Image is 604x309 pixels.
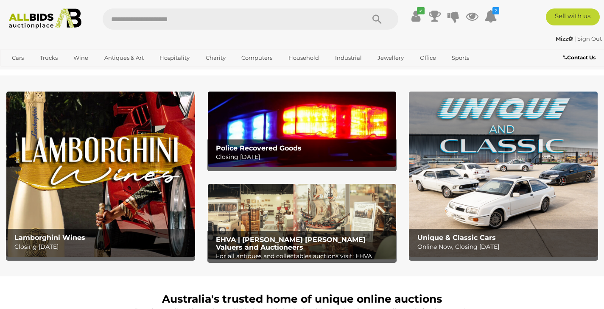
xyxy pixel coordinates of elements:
a: Contact Us [563,53,598,62]
a: Unique & Classic Cars Unique & Classic Cars Online Now, Closing [DATE] [409,92,598,257]
strong: Mizz [556,35,573,42]
a: Cars [6,51,29,65]
a: Industrial [330,51,367,65]
p: Closing [DATE] [216,152,392,162]
a: Computers [236,51,278,65]
a: Hospitality [154,51,195,65]
a: Sports [446,51,475,65]
i: ✔ [417,7,425,14]
a: ✔ [410,8,422,24]
a: Lamborghini Wines Lamborghini Wines Closing [DATE] [6,92,195,257]
span: | [574,35,576,42]
a: Police Recovered Goods Police Recovered Goods Closing [DATE] [208,92,397,167]
i: 2 [492,7,499,14]
a: Jewellery [372,51,409,65]
a: [GEOGRAPHIC_DATA] [6,65,78,79]
a: 2 [484,8,497,24]
img: EHVA | Evans Hastings Valuers and Auctioneers [208,184,397,259]
p: Online Now, Closing [DATE] [417,242,594,252]
button: Search [356,8,398,30]
a: Antiques & Art [99,51,149,65]
a: Sign Out [577,35,602,42]
h1: Australia's trusted home of unique online auctions [11,293,593,305]
b: Contact Us [563,54,596,61]
b: EHVA | [PERSON_NAME] [PERSON_NAME] Valuers and Auctioneers [216,236,366,251]
p: For all antiques and collectables auctions visit: EHVA [216,251,392,262]
a: Office [414,51,442,65]
b: Police Recovered Goods [216,144,302,152]
b: Lamborghini Wines [14,234,85,242]
img: Lamborghini Wines [6,92,195,257]
b: Unique & Classic Cars [417,234,496,242]
img: Unique & Classic Cars [409,92,598,257]
p: Closing [DATE] [14,242,191,252]
a: Charity [200,51,231,65]
a: Trucks [34,51,63,65]
a: EHVA | Evans Hastings Valuers and Auctioneers EHVA | [PERSON_NAME] [PERSON_NAME] Valuers and Auct... [208,184,397,259]
a: Household [283,51,324,65]
a: Mizz [556,35,574,42]
img: Allbids.com.au [5,8,86,29]
a: Wine [68,51,94,65]
img: Police Recovered Goods [208,92,397,167]
a: Sell with us [546,8,600,25]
